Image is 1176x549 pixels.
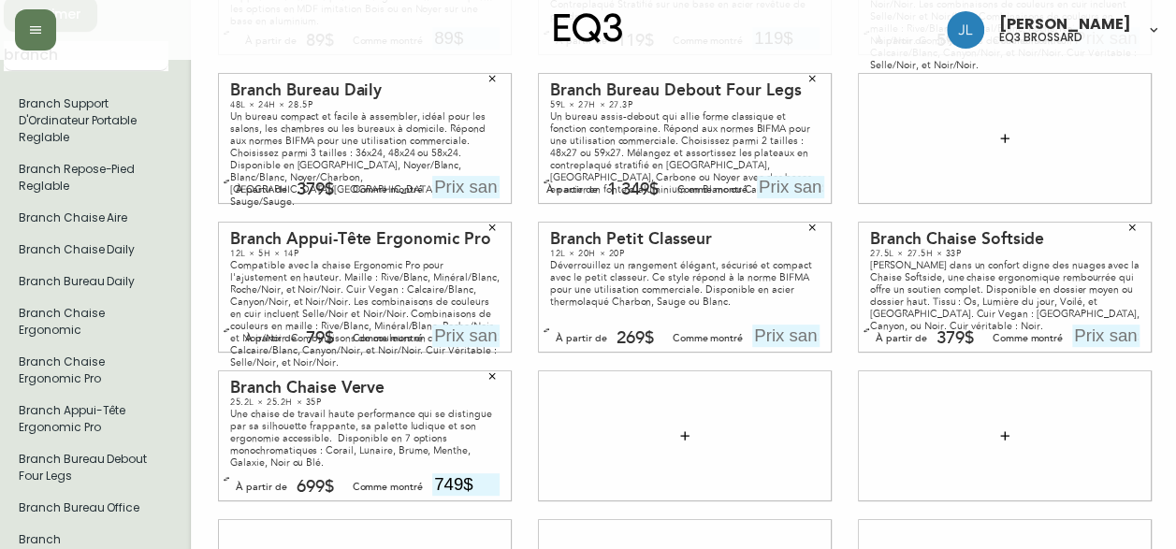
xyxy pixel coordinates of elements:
[230,380,500,397] div: Branch Chaise Verve
[752,325,820,347] input: Prix sans le $
[297,181,334,198] div: 379$
[546,181,598,198] div: À partir de
[306,330,334,347] div: 79$
[550,259,820,308] div: Déverrouillez un rangement élégant, sécurisé et compact avec le petit classeur. Ce style répond à...
[550,82,820,99] div: Branch Bureau Debout Four Legs
[947,11,984,49] img: 4c684eb21b92554db63a26dcce857022
[999,32,1082,43] h5: eq3 brossard
[230,99,500,110] div: 48L × 24H × 28.5P
[4,346,168,395] li: Branch Chaise Ergonomic Pro
[230,408,500,469] div: Une chaise de travail haute performance qui se distingue par sa silhouette frappante, sa palette ...
[230,248,500,259] div: 12L × 5H × 14P
[870,231,1140,248] div: Branch Chaise Softside
[550,248,820,259] div: 12L × 20H × 20P
[550,231,820,248] div: Branch Petit Classeur
[870,259,1140,332] div: [PERSON_NAME] dans un confort digne des nuages avec la Chaise Softside, une chaise ergonomique re...
[4,266,168,297] li: Branch Bureau Daily
[556,330,607,347] div: À partir de
[607,181,659,198] div: 1 349$
[230,231,500,248] div: Branch Appui-Tête Ergonomic Pro
[432,176,500,198] input: Prix sans le $
[230,110,500,208] div: Un bureau compact et facile à assembler, idéal pour les salons, les chambres ou les bureaux à dom...
[1072,325,1140,347] input: Prix sans le $
[230,397,500,408] div: 25.2L × 25.2H × 35P
[672,330,743,347] div: Comme montré
[757,176,824,198] input: Prix sans le $
[554,13,623,43] img: logo
[432,473,500,496] input: Prix sans le $
[297,479,334,496] div: 699$
[992,330,1063,347] div: Comme montré
[4,234,168,266] li: Petit format pendre marque
[4,88,168,153] li: Branch Support D'Ordinateur Portable Reglable
[4,443,168,492] li: Petit format pendre marque
[352,181,423,198] div: Comme montré
[236,181,287,198] div: À partir de
[236,479,287,496] div: À partir de
[617,330,654,347] div: 269$
[432,325,500,347] input: Prix sans le $
[230,259,500,368] div: Compatible avec la chaise Ergonomic Pro pour l'ajustement en hauteur. Maille : Rive/Blanc, Minéra...
[550,110,820,195] div: Un bureau assis-debout qui allie forme classique et fonction contemporaine. Répond aux normes BIF...
[870,248,1140,259] div: 27.5L × 27.5H × 33P
[352,330,423,347] div: Comme montré
[4,395,168,443] li: Branch Appui-Tête Ergonomic Pro
[245,330,297,347] div: À partir de
[676,181,748,198] div: Comme montré
[550,99,820,110] div: 59L × 27H × 27.3P
[352,479,423,496] div: Comme montré
[4,153,168,202] li: Branch Repose-Pied Reglable
[999,17,1131,32] span: [PERSON_NAME]
[4,297,168,346] li: Branch Chaise Ergonomic
[936,330,974,347] div: 379$
[230,82,500,99] div: Branch Bureau Daily
[876,330,927,347] div: À partir de
[4,202,168,234] li: Branch Chaise Aire
[4,492,168,524] li: Petit format pendre marque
